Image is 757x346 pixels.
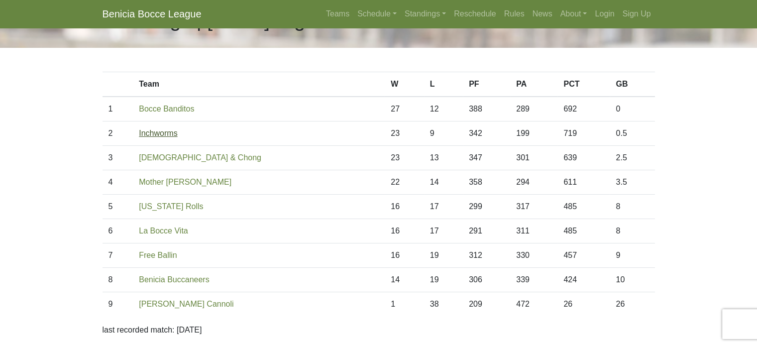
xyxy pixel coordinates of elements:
[510,195,557,219] td: 317
[463,219,510,243] td: 291
[103,195,133,219] td: 5
[385,170,424,195] td: 22
[103,97,133,121] td: 1
[556,4,591,24] a: About
[139,105,194,113] a: Bocce Banditos
[385,146,424,170] td: 23
[424,195,463,219] td: 17
[133,72,385,97] th: Team
[463,146,510,170] td: 347
[510,72,557,97] th: PA
[385,97,424,121] td: 27
[510,146,557,170] td: 301
[557,268,610,292] td: 424
[424,146,463,170] td: 13
[610,243,654,268] td: 9
[139,300,233,308] a: [PERSON_NAME] Cannoli
[610,97,654,121] td: 0
[610,121,654,146] td: 0.5
[463,170,510,195] td: 358
[463,268,510,292] td: 306
[557,292,610,317] td: 26
[103,170,133,195] td: 4
[463,195,510,219] td: 299
[529,4,556,24] a: News
[424,292,463,317] td: 38
[103,219,133,243] td: 6
[500,4,529,24] a: Rules
[139,275,209,284] a: Benicia Buccaneers
[557,243,610,268] td: 457
[610,268,654,292] td: 10
[610,219,654,243] td: 8
[510,268,557,292] td: 339
[424,268,463,292] td: 19
[103,4,202,24] a: Benicia Bocce League
[139,129,177,137] a: Inchworms
[103,324,655,336] p: last recorded match: [DATE]
[139,178,231,186] a: Mother [PERSON_NAME]
[591,4,618,24] a: Login
[463,72,510,97] th: PF
[463,121,510,146] td: 342
[103,146,133,170] td: 3
[510,292,557,317] td: 472
[557,72,610,97] th: PCT
[322,4,353,24] a: Teams
[619,4,655,24] a: Sign Up
[463,243,510,268] td: 312
[353,4,401,24] a: Schedule
[424,121,463,146] td: 9
[510,243,557,268] td: 330
[103,292,133,317] td: 9
[610,195,654,219] td: 8
[424,243,463,268] td: 19
[424,97,463,121] td: 12
[510,219,557,243] td: 311
[385,195,424,219] td: 16
[510,97,557,121] td: 289
[610,146,654,170] td: 2.5
[557,146,610,170] td: 639
[610,72,654,97] th: GB
[385,72,424,97] th: W
[103,268,133,292] td: 8
[463,292,510,317] td: 209
[385,268,424,292] td: 14
[610,292,654,317] td: 26
[385,219,424,243] td: 16
[103,243,133,268] td: 7
[139,251,177,259] a: Free Ballin
[139,153,261,162] a: [DEMOGRAPHIC_DATA] & Chong
[510,170,557,195] td: 294
[424,72,463,97] th: L
[424,219,463,243] td: 17
[385,121,424,146] td: 23
[424,170,463,195] td: 14
[557,97,610,121] td: 692
[401,4,450,24] a: Standings
[103,121,133,146] td: 2
[610,170,654,195] td: 3.5
[385,292,424,317] td: 1
[557,195,610,219] td: 485
[557,121,610,146] td: 719
[385,243,424,268] td: 16
[557,219,610,243] td: 485
[510,121,557,146] td: 199
[139,202,203,211] a: [US_STATE] Rolls
[557,170,610,195] td: 611
[139,227,188,235] a: La Bocce Vita
[450,4,500,24] a: Reschedule
[463,97,510,121] td: 388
